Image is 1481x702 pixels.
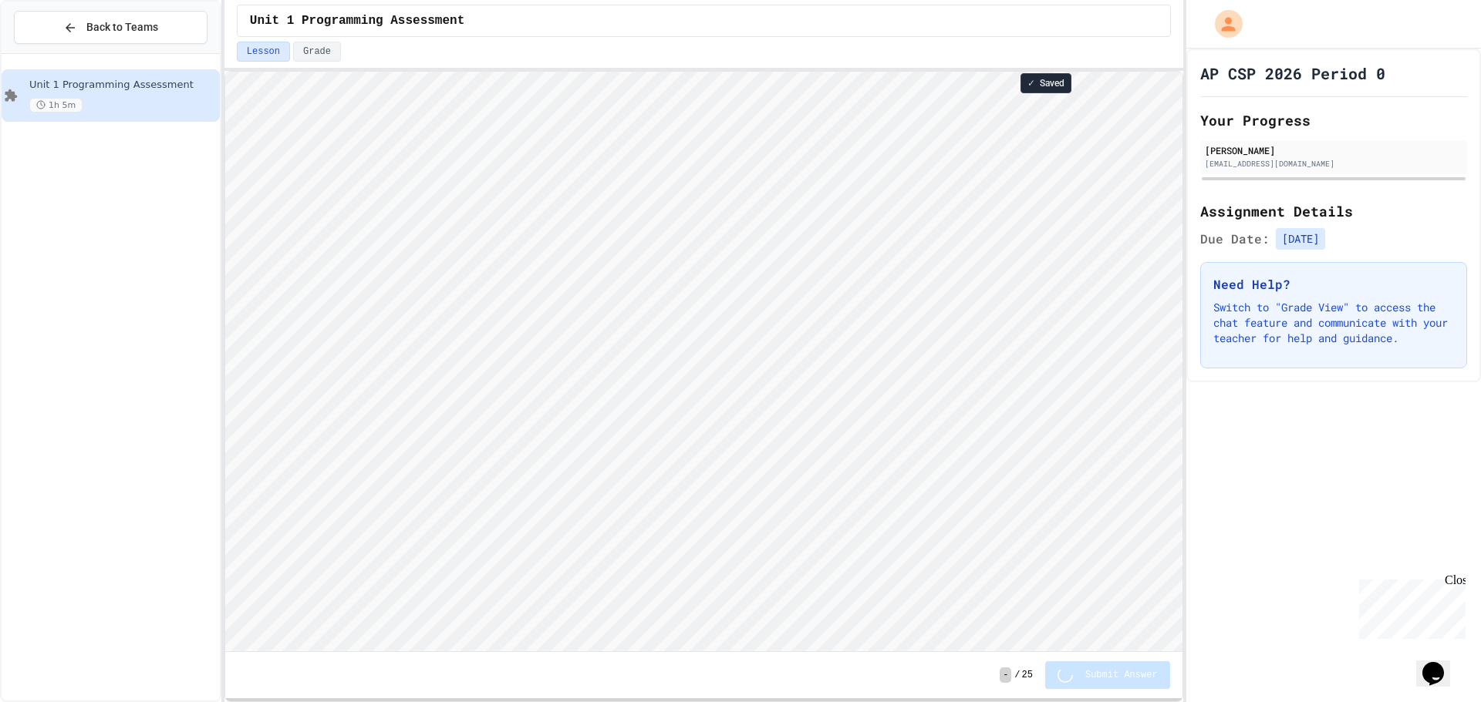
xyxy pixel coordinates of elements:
[6,6,106,98] div: Chat with us now!Close
[1040,77,1064,89] span: Saved
[1205,143,1462,157] div: [PERSON_NAME]
[1199,6,1247,42] div: My Account
[237,42,290,62] button: Lesson
[1200,200,1467,222] h2: Assignment Details
[1213,275,1454,294] h3: Need Help?
[225,72,1182,651] iframe: To enrich screen reader interactions, please activate Accessibility in Grammarly extension settings
[1022,669,1033,681] span: 25
[1353,573,1466,639] iframe: chat widget
[1200,62,1385,84] h1: AP CSP 2026 Period 0
[1213,300,1454,346] p: Switch to "Grade View" to access the chat feature and communicate with your teacher for help and ...
[1205,158,1462,170] div: [EMAIL_ADDRESS][DOMAIN_NAME]
[29,79,217,92] span: Unit 1 Programming Assessment
[250,12,464,30] span: Unit 1 Programming Assessment
[1276,228,1325,250] span: [DATE]
[1014,669,1020,681] span: /
[86,19,158,35] span: Back to Teams
[1027,77,1035,89] span: ✓
[29,98,83,113] span: 1h 5m
[293,42,341,62] button: Grade
[1416,640,1466,687] iframe: chat widget
[1200,230,1270,248] span: Due Date:
[1085,669,1158,681] span: Submit Answer
[1200,109,1467,131] h2: Your Progress
[1000,667,1011,683] span: -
